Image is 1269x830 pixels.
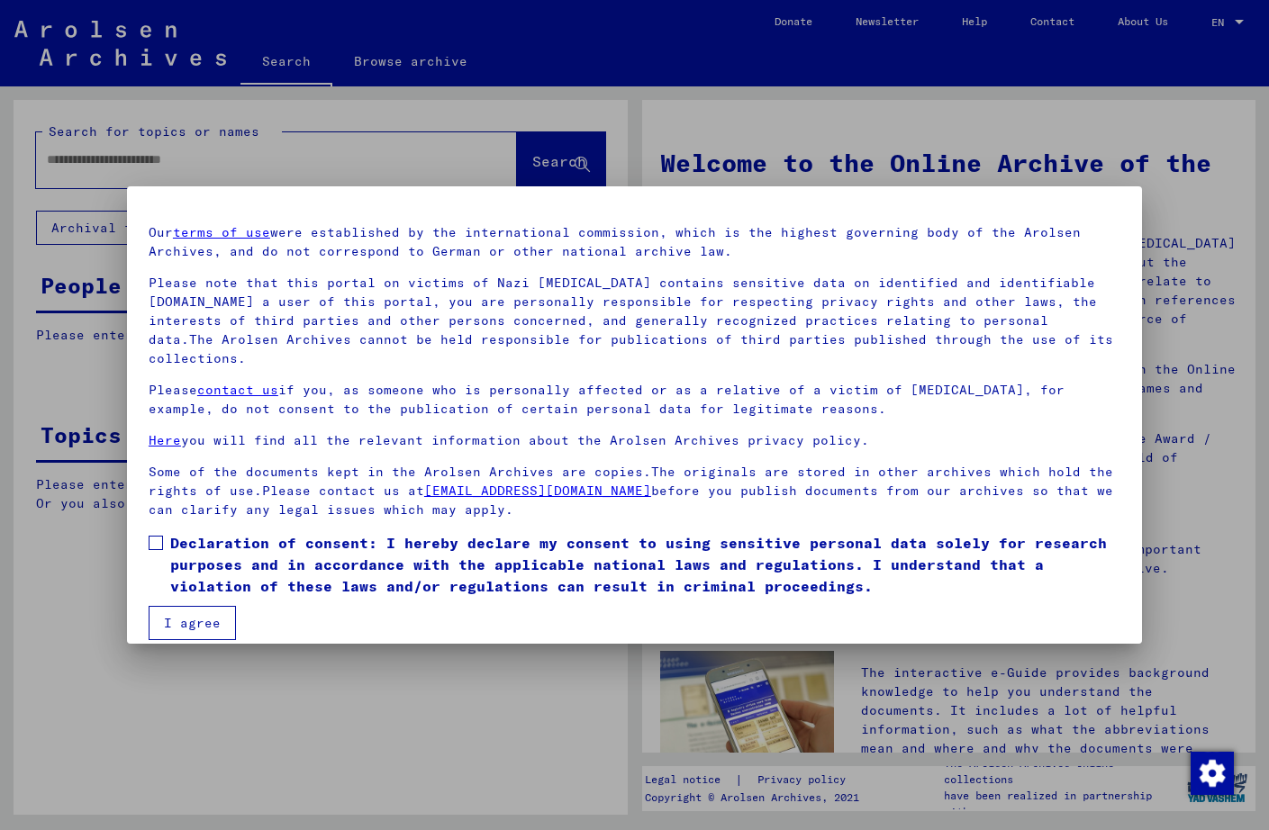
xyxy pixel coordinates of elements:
a: terms of use [173,224,270,240]
img: Change consent [1191,752,1234,795]
a: Here [149,432,181,448]
a: contact us [197,382,278,398]
a: [EMAIL_ADDRESS][DOMAIN_NAME] [424,483,651,499]
span: Declaration of consent: I hereby declare my consent to using sensitive personal data solely for r... [170,532,1120,597]
p: Some of the documents kept in the Arolsen Archives are copies.The originals are stored in other a... [149,463,1120,519]
button: I agree [149,606,236,640]
p: Please if you, as someone who is personally affected or as a relative of a victim of [MEDICAL_DAT... [149,381,1120,419]
p: you will find all the relevant information about the Arolsen Archives privacy policy. [149,431,1120,450]
p: Please note that this portal on victims of Nazi [MEDICAL_DATA] contains sensitive data on identif... [149,274,1120,368]
p: Our were established by the international commission, which is the highest governing body of the ... [149,223,1120,261]
div: Change consent [1190,751,1233,794]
